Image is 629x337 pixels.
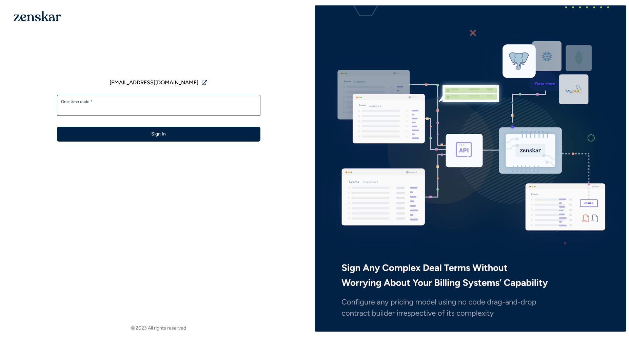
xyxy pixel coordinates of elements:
span: [EMAIL_ADDRESS][DOMAIN_NAME] [110,79,198,87]
label: One-time code * [61,99,256,104]
footer: © 2023 All rights reserved [3,325,315,332]
img: 1OGAJ2xQqyY4LXKgY66KYq0eOWRCkrZdAb3gUhuVAqdWPZE9SRJmCz+oDMSn4zDLXe31Ii730ItAGKgCKgCCgCikA4Av8PJUP... [14,11,61,21]
button: Sign In [57,127,260,142]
